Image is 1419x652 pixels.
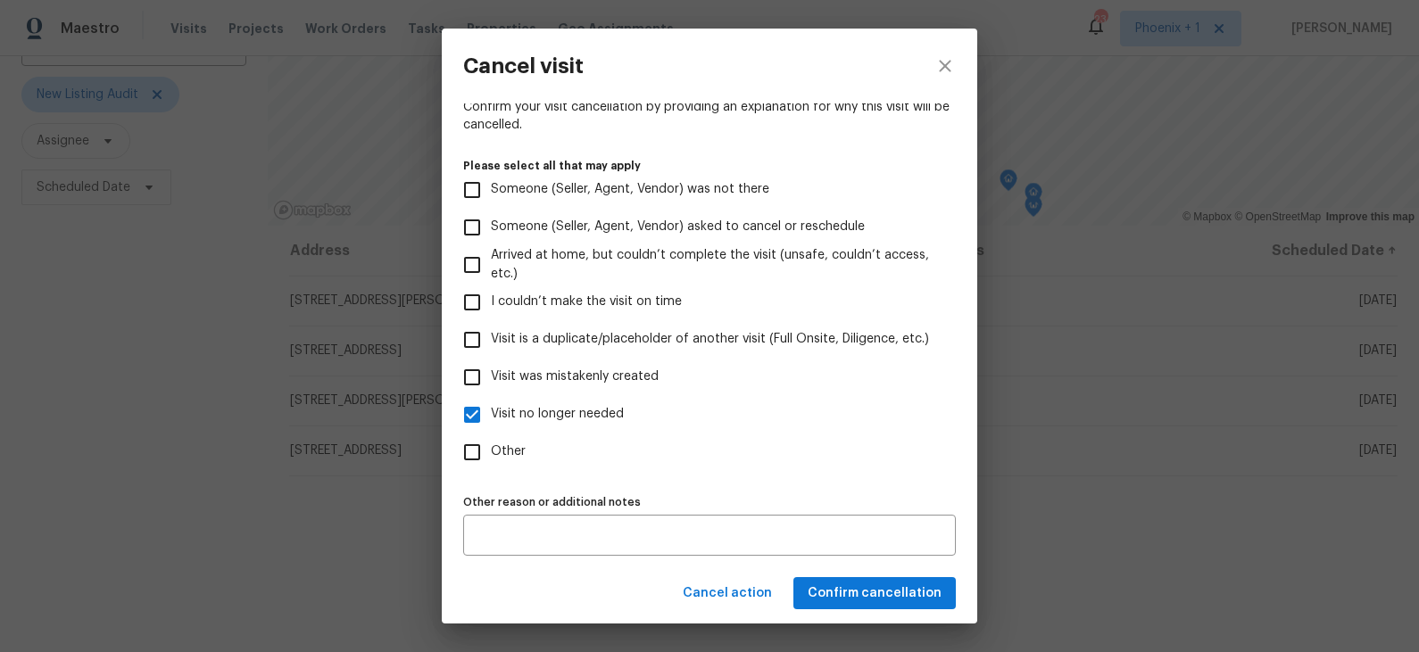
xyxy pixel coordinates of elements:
span: Confirm cancellation [808,582,942,605]
span: Someone (Seller, Agent, Vendor) was not there [491,180,769,199]
label: Other reason or additional notes [463,497,956,508]
span: Arrived at home, but couldn’t complete the visit (unsafe, couldn’t access, etc.) [491,246,942,284]
span: Confirm your visit cancellation by providing an explanation for why this visit will be cancelled. [463,98,956,134]
h3: Cancel visit [463,54,584,78]
span: Visit is a duplicate/placeholder of another visit (Full Onsite, Diligence, etc.) [491,330,929,349]
button: close [913,29,977,103]
span: Someone (Seller, Agent, Vendor) asked to cancel or reschedule [491,218,865,236]
span: Other [491,442,526,461]
label: Please select all that may apply [463,161,956,171]
span: Visit was mistakenly created [491,367,659,386]
span: I couldn’t make the visit on time [491,293,682,311]
button: Cancel action [676,577,779,610]
span: Cancel action [683,582,772,605]
button: Confirm cancellation [793,577,956,610]
span: Visit no longer needed [491,405,624,424]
